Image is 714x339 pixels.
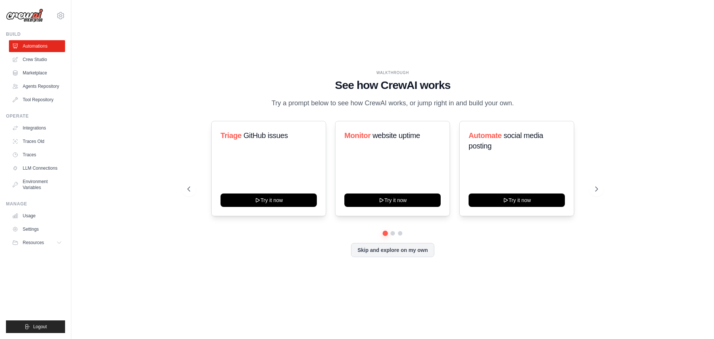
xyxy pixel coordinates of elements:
[6,31,65,37] div: Build
[9,162,65,174] a: LLM Connections
[373,131,420,140] span: website uptime
[6,113,65,119] div: Operate
[187,70,598,76] div: WALKTHROUGH
[9,54,65,65] a: Crew Studio
[469,131,543,150] span: social media posting
[187,79,598,92] h1: See how CrewAI works
[9,237,65,249] button: Resources
[244,131,288,140] span: GitHub issues
[9,176,65,194] a: Environment Variables
[9,149,65,161] a: Traces
[9,67,65,79] a: Marketplace
[33,324,47,330] span: Logout
[344,194,441,207] button: Try it now
[9,122,65,134] a: Integrations
[9,210,65,222] a: Usage
[9,80,65,92] a: Agents Repository
[268,98,518,109] p: Try a prompt below to see how CrewAI works, or jump right in and build your own.
[221,131,242,140] span: Triage
[344,131,371,140] span: Monitor
[6,320,65,333] button: Logout
[9,135,65,147] a: Traces Old
[23,240,44,246] span: Resources
[6,201,65,207] div: Manage
[221,194,317,207] button: Try it now
[6,9,43,23] img: Logo
[469,131,502,140] span: Automate
[9,94,65,106] a: Tool Repository
[9,40,65,52] a: Automations
[9,223,65,235] a: Settings
[351,243,434,257] button: Skip and explore on my own
[469,194,565,207] button: Try it now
